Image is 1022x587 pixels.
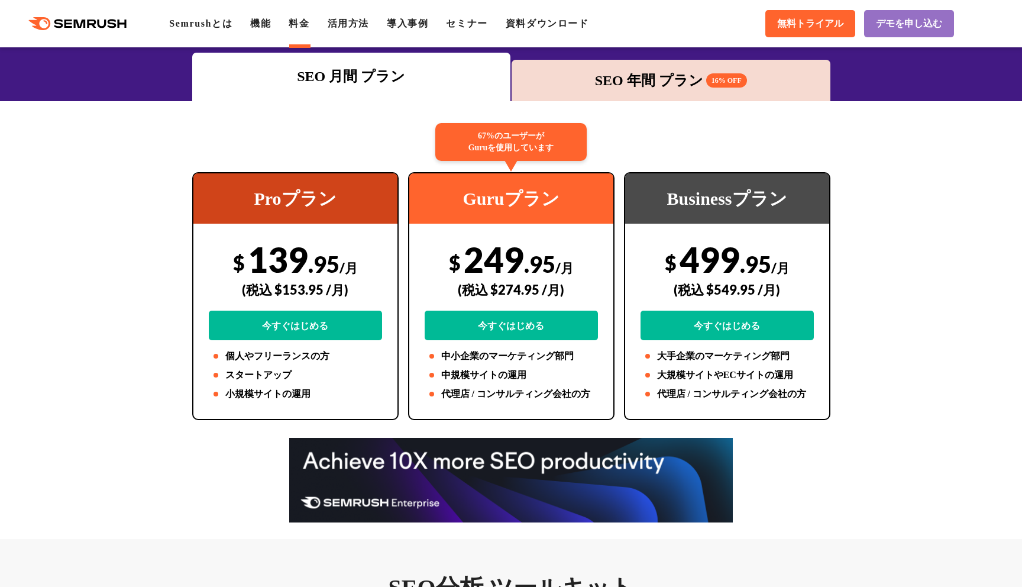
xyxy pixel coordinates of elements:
[506,18,589,28] a: 資料ダウンロード
[740,250,771,278] span: .95
[524,250,555,278] span: .95
[449,250,461,275] span: $
[771,260,790,276] span: /月
[209,368,382,382] li: スタートアップ
[209,349,382,363] li: 個人やフリーランスの方
[250,18,271,28] a: 機能
[518,70,824,91] div: SEO 年間 プラン
[328,18,369,28] a: 活用方法
[641,269,814,311] div: (税込 $549.95 /月)
[765,10,855,37] a: 無料トライアル
[209,387,382,401] li: 小規模サイトの運用
[706,73,747,88] span: 16% OFF
[641,349,814,363] li: 大手企業のマーケティング部門
[387,18,428,28] a: 導入事例
[555,260,574,276] span: /月
[425,269,598,311] div: (税込 $274.95 /月)
[425,349,598,363] li: 中小企業のマーケティング部門
[625,173,829,224] div: Businessプラン
[876,18,942,30] span: デモを申し込む
[435,123,587,161] div: 67%のユーザーが Guruを使用しています
[864,10,954,37] a: デモを申し込む
[339,260,358,276] span: /月
[641,368,814,382] li: 大規模サイトやECサイトの運用
[641,387,814,401] li: 代理店 / コンサルティング会社の方
[289,18,309,28] a: 料金
[777,18,843,30] span: 無料トライアル
[209,311,382,340] a: 今すぐはじめる
[425,311,598,340] a: 今すぐはじめる
[665,250,677,275] span: $
[233,250,245,275] span: $
[409,173,613,224] div: Guruプラン
[169,18,232,28] a: Semrushとは
[425,238,598,340] div: 249
[641,238,814,340] div: 499
[425,368,598,382] li: 中規模サイトの運用
[308,250,339,278] span: .95
[193,173,397,224] div: Proプラン
[641,311,814,340] a: 今すぐはじめる
[209,238,382,340] div: 139
[198,66,505,87] div: SEO 月間 プラン
[446,18,487,28] a: セミナー
[425,387,598,401] li: 代理店 / コンサルティング会社の方
[209,269,382,311] div: (税込 $153.95 /月)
